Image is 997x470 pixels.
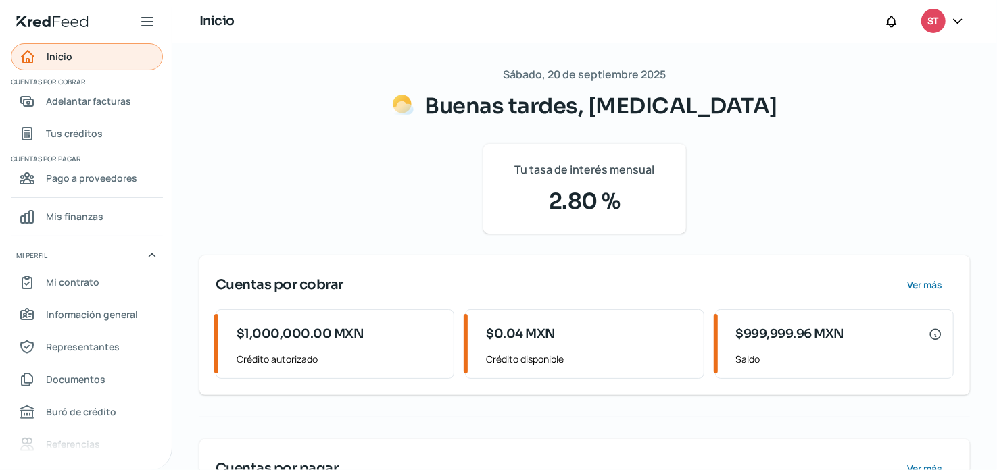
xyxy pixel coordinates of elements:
[46,371,105,388] span: Documentos
[736,350,942,367] span: Saldo
[736,325,845,343] span: $999,999.96 MXN
[11,203,163,230] a: Mis finanzas
[11,165,163,192] a: Pago a proveedores
[11,76,161,88] span: Cuentas por cobrar
[896,271,954,298] button: Ver más
[11,269,163,296] a: Mi contrato
[46,403,116,420] span: Buró de crédito
[504,65,666,84] span: Sábado, 20 de septiembre 2025
[11,366,163,393] a: Documentos
[11,334,163,361] a: Representantes
[928,14,939,30] span: ST
[515,160,655,180] span: Tu tasa de interés mensual
[46,273,99,290] span: Mi contrato
[486,325,556,343] span: $0.04 MXN
[216,275,343,295] span: Cuentas por cobrar
[46,93,131,109] span: Adelantar facturas
[908,280,943,290] span: Ver más
[46,125,103,142] span: Tus créditos
[46,306,138,323] span: Información general
[47,48,72,65] span: Inicio
[46,338,120,355] span: Representantes
[392,94,414,115] img: Saludos
[11,398,163,425] a: Buró de crédito
[11,153,161,165] span: Cuentas por pagar
[46,208,103,225] span: Mis finanzas
[16,249,47,261] span: Mi perfil
[11,301,163,328] a: Información general
[46,169,137,186] span: Pago a proveedores
[199,11,235,31] h1: Inicio
[486,350,692,367] span: Crédito disponible
[46,436,100,452] span: Referencias
[11,88,163,115] a: Adelantar facturas
[424,93,777,120] span: Buenas tardes, [MEDICAL_DATA]
[237,350,443,367] span: Crédito autorizado
[500,185,670,217] span: 2.80 %
[11,120,163,147] a: Tus créditos
[237,325,364,343] span: $1,000,000.00 MXN
[11,43,163,70] a: Inicio
[11,431,163,458] a: Referencias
